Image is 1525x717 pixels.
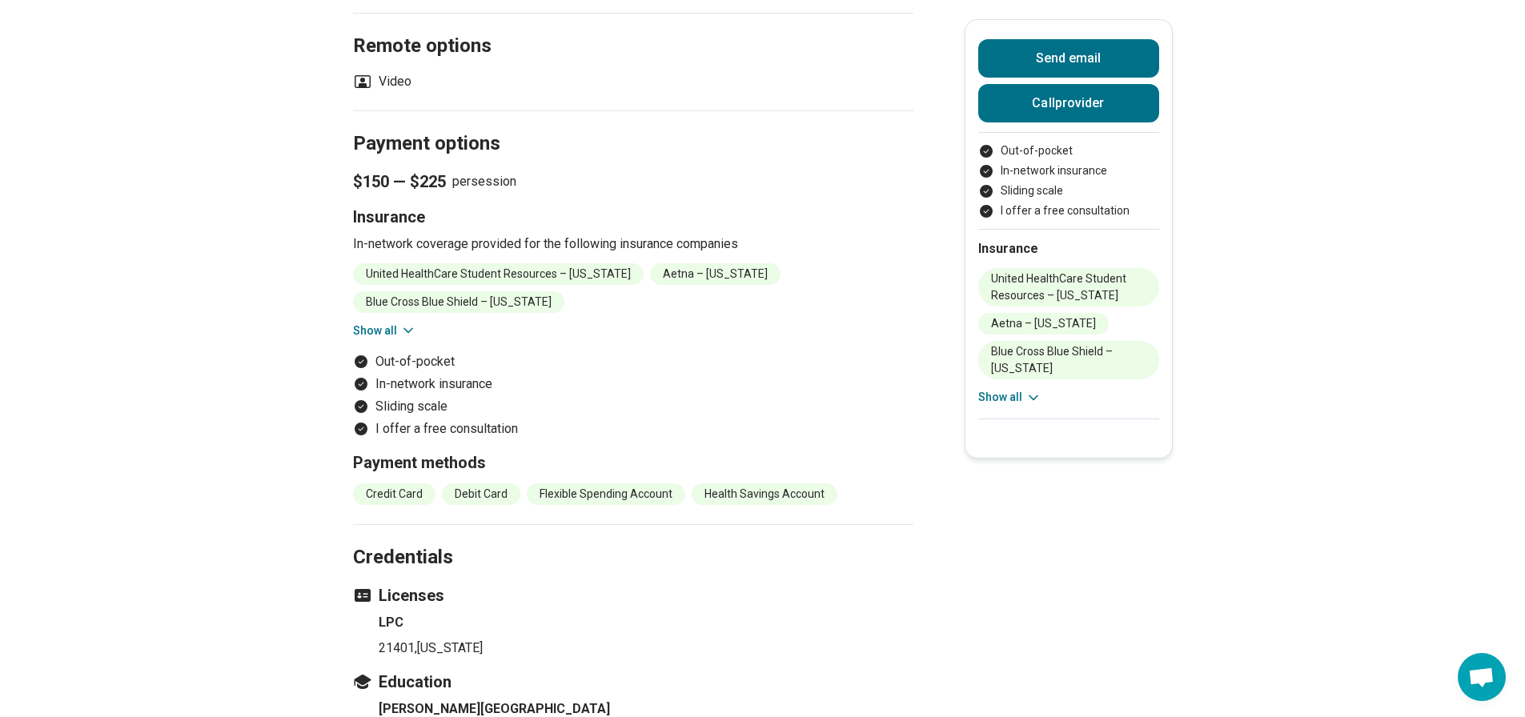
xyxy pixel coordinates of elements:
[978,341,1159,379] li: Blue Cross Blue Shield – [US_STATE]
[978,182,1159,199] li: Sliding scale
[692,483,837,505] li: Health Savings Account
[353,92,913,158] h2: Payment options
[978,313,1109,334] li: Aetna – [US_STATE]
[353,206,913,228] h3: Insurance
[978,162,1159,179] li: In-network insurance
[353,397,913,416] li: Sliding scale
[353,234,913,254] p: In-network coverage provided for the following insurance companies
[353,483,435,505] li: Credit Card
[978,39,1159,78] button: Send email
[353,419,913,439] li: I offer a free consultation
[442,483,520,505] li: Debit Card
[353,170,913,193] p: per session
[353,263,644,285] li: United HealthCare Student Resources – [US_STATE]
[1458,653,1506,701] a: Open chat
[353,451,913,474] h3: Payment methods
[353,506,913,571] h2: Credentials
[353,291,564,313] li: Blue Cross Blue Shield – [US_STATE]
[978,239,1159,258] h2: Insurance
[978,142,1159,219] ul: Payment options
[379,639,913,658] p: 21401
[353,72,411,91] li: Video
[527,483,685,505] li: Flexible Spending Account
[353,170,446,193] span: $150 — $225
[353,352,913,371] li: Out-of-pocket
[978,202,1159,219] li: I offer a free consultation
[978,268,1159,306] li: United HealthCare Student Resources – [US_STATE]
[415,640,483,655] span: , [US_STATE]
[978,142,1159,159] li: Out-of-pocket
[353,375,913,394] li: In-network insurance
[978,84,1159,122] button: Callprovider
[978,389,1041,406] button: Show all
[353,671,913,693] h3: Education
[650,263,781,285] li: Aetna – [US_STATE]
[353,584,913,607] h3: Licenses
[379,613,913,632] h4: LPC
[353,322,416,339] button: Show all
[353,352,913,439] ul: Payment options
